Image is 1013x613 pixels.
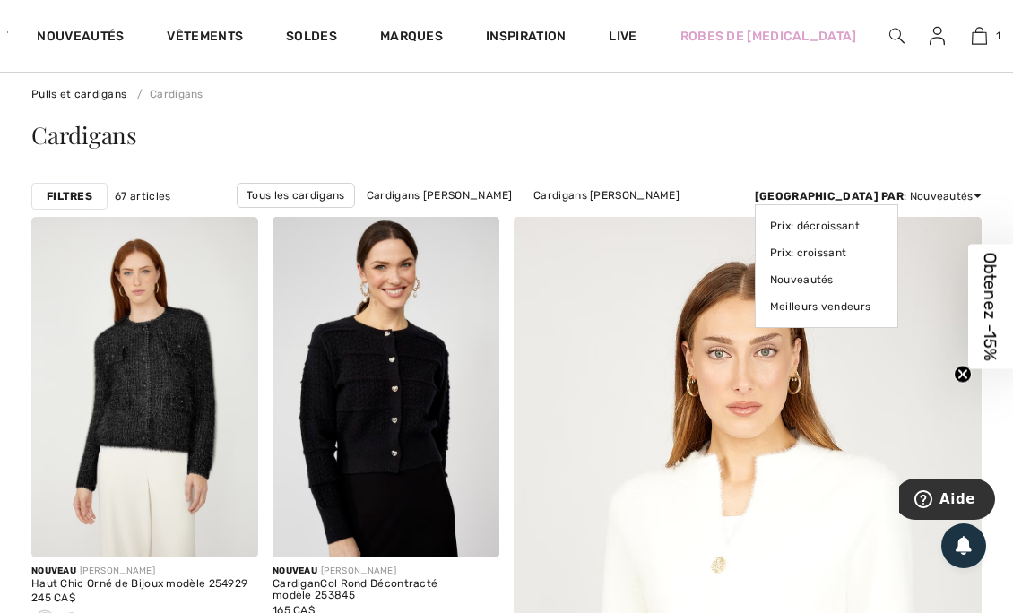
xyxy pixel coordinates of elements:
a: Manches longues [572,208,682,231]
img: Haut Chic Orné de Bijoux modèle 254929. Noir [31,217,258,557]
a: Pulls bleu marine [460,208,569,231]
span: Nouveau [273,566,317,576]
img: CardiganCol Rond Décontracté modèle 253845. Noir [273,217,499,557]
div: : Nouveautés [755,188,982,204]
img: Mes infos [930,25,945,47]
a: Marques [380,29,443,47]
span: 67 articles [115,188,170,204]
img: 1ère Avenue [7,14,8,50]
iframe: Ouvre un widget dans lequel vous pouvez trouver plus d’informations [899,479,995,523]
img: recherche [889,25,905,47]
a: Nouveautés [37,29,124,47]
div: Obtenez -15%Close teaser [968,245,1013,369]
div: CardiganCol Rond Décontracté modèle 253845 [273,578,499,603]
a: Cardigans [130,88,203,100]
a: Se connecter [915,25,959,47]
a: Pulls et cardigans [31,88,126,100]
div: [PERSON_NAME] [31,565,258,578]
span: 1 [996,28,1000,44]
span: Cardigans [31,119,137,151]
strong: Filtres [47,188,92,204]
span: Obtenez -15% [981,253,1001,361]
a: Cardigans blancs [347,208,456,231]
a: Prix: croissant [770,239,883,266]
a: Cardigans noirs [244,208,345,231]
span: 245 CA$ [31,591,75,604]
a: Nouveautés [770,266,883,293]
a: Vêtements [167,29,243,47]
a: Cardigans [PERSON_NAME] [524,184,688,207]
div: [PERSON_NAME] [273,565,499,578]
strong: [GEOGRAPHIC_DATA] par [755,190,904,203]
a: Soldes [286,29,337,47]
div: Haut Chic Orné de Bijoux modèle 254929 [31,578,258,591]
a: Live [609,27,636,46]
a: Tous les cardigans [237,183,354,208]
span: Nouveau [31,566,76,576]
a: Cardigans [PERSON_NAME] [358,184,522,207]
a: Meilleurs vendeurs [770,293,883,320]
a: Prix: décroissant [770,212,883,239]
img: Mon panier [972,25,987,47]
span: Inspiration [486,29,566,47]
a: 1 [960,25,998,47]
a: Robes de [MEDICAL_DATA] [680,27,857,46]
button: Close teaser [954,366,972,384]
